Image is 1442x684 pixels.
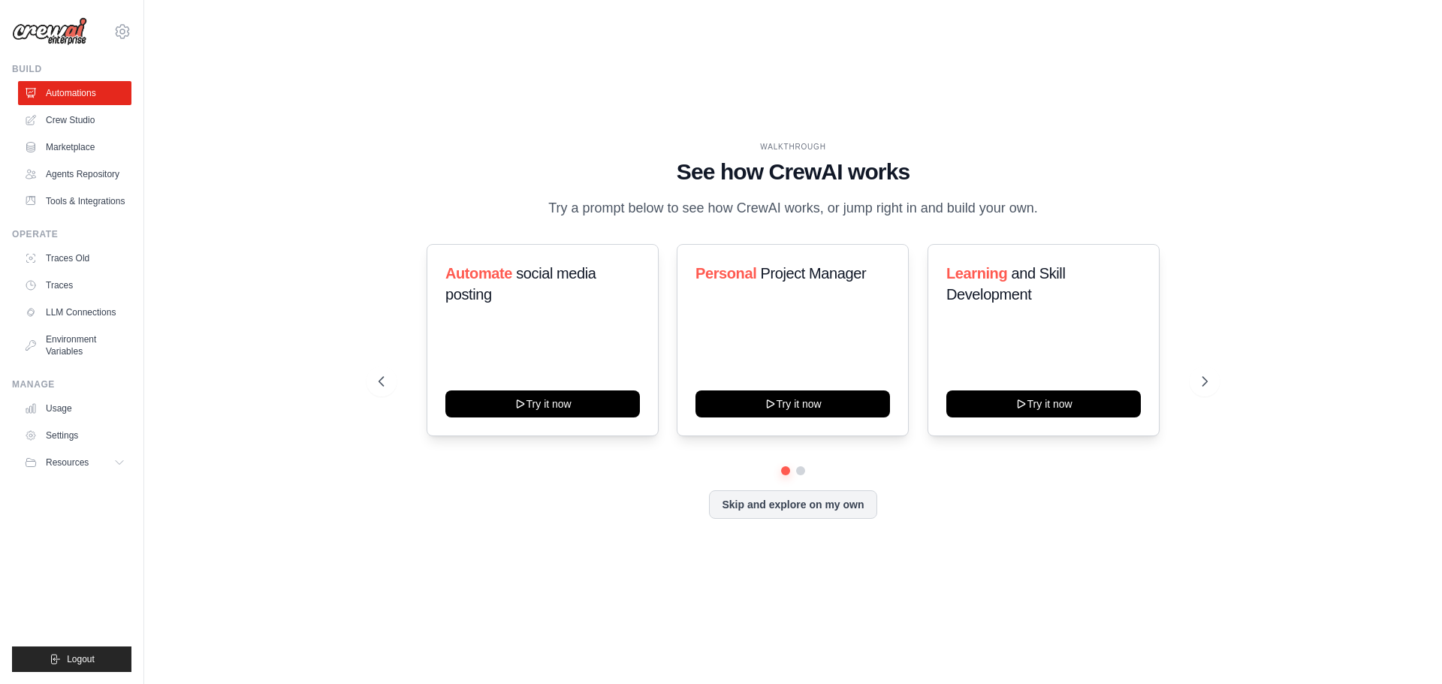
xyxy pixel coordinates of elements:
div: Build [12,63,131,75]
span: and Skill Development [946,265,1065,303]
a: Settings [18,423,131,447]
a: Tools & Integrations [18,189,131,213]
a: Usage [18,396,131,420]
span: Logout [67,653,95,665]
a: Traces Old [18,246,131,270]
a: Marketplace [18,135,131,159]
button: Try it now [445,390,640,417]
a: LLM Connections [18,300,131,324]
a: Traces [18,273,131,297]
a: Automations [18,81,131,105]
button: Resources [18,450,131,475]
button: Logout [12,646,131,672]
span: Automate [445,265,512,282]
a: Environment Variables [18,327,131,363]
span: Learning [946,265,1007,282]
span: Resources [46,457,89,469]
div: Manage [12,378,131,390]
button: Try it now [946,390,1141,417]
span: Personal [695,265,756,282]
img: Logo [12,17,87,46]
a: Crew Studio [18,108,131,132]
button: Skip and explore on my own [709,490,876,519]
span: Project Manager [761,265,867,282]
span: social media posting [445,265,596,303]
a: Agents Repository [18,162,131,186]
h1: See how CrewAI works [379,158,1208,185]
button: Try it now [695,390,890,417]
div: Operate [12,228,131,240]
div: WALKTHROUGH [379,141,1208,152]
p: Try a prompt below to see how CrewAI works, or jump right in and build your own. [541,197,1045,219]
